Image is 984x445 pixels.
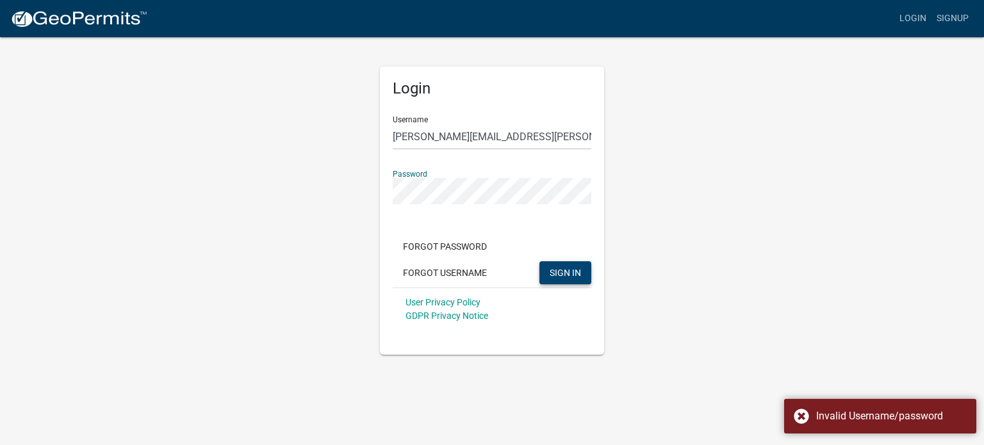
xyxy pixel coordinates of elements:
div: Invalid Username/password [816,409,967,424]
button: Forgot Password [393,235,497,258]
span: SIGN IN [550,267,581,277]
h5: Login [393,79,591,98]
button: SIGN IN [539,261,591,284]
a: User Privacy Policy [406,297,480,307]
a: GDPR Privacy Notice [406,311,488,321]
a: Login [894,6,931,31]
a: Signup [931,6,974,31]
button: Forgot Username [393,261,497,284]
